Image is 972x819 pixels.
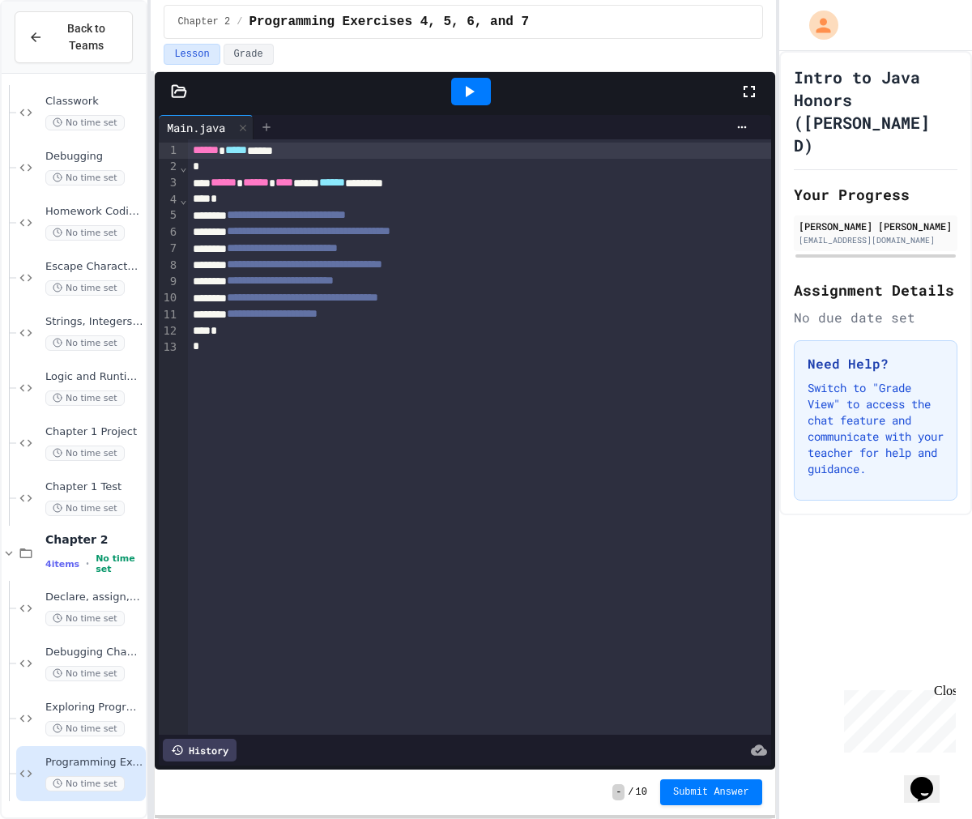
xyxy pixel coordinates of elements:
[612,784,625,800] span: -
[660,779,762,805] button: Submit Answer
[673,786,749,799] span: Submit Answer
[45,370,143,384] span: Logic and Runtime Errors
[45,480,143,494] span: Chapter 1 Test
[159,115,254,139] div: Main.java
[159,339,179,356] div: 13
[159,143,179,159] div: 1
[628,786,633,799] span: /
[45,501,125,516] span: No time set
[249,12,529,32] span: Programming Exercises 4, 5, 6, and 7
[179,193,187,206] span: Fold line
[159,119,233,136] div: Main.java
[45,756,143,770] span: Programming Exercises 4, 5, 6, and 7
[794,308,957,327] div: No due date set
[45,721,125,736] span: No time set
[159,192,179,208] div: 4
[179,160,187,173] span: Fold line
[794,66,957,156] h1: Intro to Java Honors ([PERSON_NAME] D)
[164,44,220,65] button: Lesson
[799,219,953,233] div: [PERSON_NAME] [PERSON_NAME]
[45,425,143,439] span: Chapter 1 Project
[45,95,143,109] span: Classwork
[45,776,125,791] span: No time set
[45,115,125,130] span: No time set
[159,241,179,257] div: 7
[159,207,179,224] div: 5
[45,591,143,604] span: Declare, assign, and swap values of variables
[96,553,143,574] span: No time set
[159,323,179,339] div: 12
[224,44,274,65] button: Grade
[45,666,125,681] span: No time set
[159,290,179,306] div: 10
[45,225,125,241] span: No time set
[45,559,79,569] span: 4 items
[808,354,944,373] h3: Need Help?
[45,260,143,274] span: Escape Characters
[792,6,842,44] div: My Account
[45,170,125,186] span: No time set
[45,646,143,659] span: Debugging Chapter 2
[45,611,125,626] span: No time set
[159,224,179,241] div: 6
[794,279,957,301] h2: Assignment Details
[177,15,230,28] span: Chapter 2
[237,15,242,28] span: /
[45,532,143,547] span: Chapter 2
[636,786,647,799] span: 10
[808,380,944,477] p: Switch to "Grade View" to access the chat feature and communicate with your teacher for help and ...
[6,6,112,103] div: Chat with us now!Close
[53,20,119,54] span: Back to Teams
[159,175,179,191] div: 3
[45,280,125,296] span: No time set
[794,183,957,206] h2: Your Progress
[45,446,125,461] span: No time set
[159,159,179,175] div: 2
[45,701,143,714] span: Exploring Programs in Chapter 2
[45,205,143,219] span: Homework Coding Exercises
[45,150,143,164] span: Debugging
[45,335,125,351] span: No time set
[15,11,133,63] button: Back to Teams
[159,274,179,290] div: 9
[86,557,89,570] span: •
[799,234,953,246] div: [EMAIL_ADDRESS][DOMAIN_NAME]
[159,258,179,274] div: 8
[45,390,125,406] span: No time set
[904,754,956,803] iframe: chat widget
[838,684,956,753] iframe: chat widget
[163,739,237,761] div: History
[45,315,143,329] span: Strings, Integers, and the + Operator
[159,307,179,323] div: 11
